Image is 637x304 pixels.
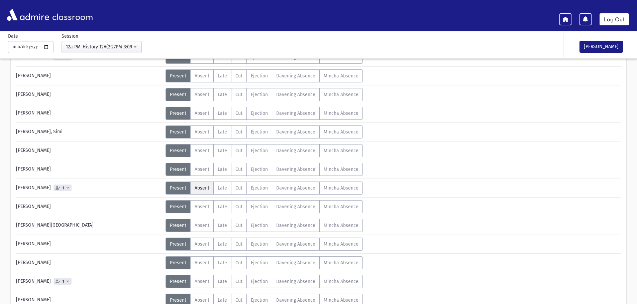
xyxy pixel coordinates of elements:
[218,73,227,79] span: Late
[166,69,363,82] div: AttTypes
[166,125,363,138] div: AttTypes
[235,204,242,210] span: Cut
[276,148,315,154] span: Davening Absence
[276,110,315,116] span: Davening Absence
[235,167,242,172] span: Cut
[218,241,227,247] span: Late
[235,297,242,303] span: Cut
[195,167,209,172] span: Absent
[324,73,358,79] span: Mincha Absence
[62,33,78,40] label: Session
[235,185,242,191] span: Cut
[195,204,209,210] span: Absent
[218,92,227,97] span: Late
[324,148,358,154] span: Mincha Absence
[170,167,186,172] span: Present
[195,185,209,191] span: Absent
[170,185,186,191] span: Present
[251,185,268,191] span: Ejection
[13,238,166,251] div: [PERSON_NAME]
[235,73,242,79] span: Cut
[166,275,363,288] div: AttTypes
[251,110,268,116] span: Ejection
[218,110,227,116] span: Late
[276,241,315,247] span: Davening Absence
[276,92,315,97] span: Davening Absence
[251,241,268,247] span: Ejection
[166,88,363,101] div: AttTypes
[51,6,93,24] span: classroom
[13,163,166,176] div: [PERSON_NAME]
[324,129,358,135] span: Mincha Absence
[251,279,268,284] span: Ejection
[13,69,166,82] div: [PERSON_NAME]
[66,43,132,50] div: 12a PM-History 12A(2:27PM-3:09PM)
[324,92,358,97] span: Mincha Absence
[195,148,209,154] span: Absent
[61,279,66,284] span: 1
[218,297,227,303] span: Late
[235,279,242,284] span: Cut
[235,92,242,97] span: Cut
[276,223,315,228] span: Davening Absence
[166,238,363,251] div: AttTypes
[170,223,186,228] span: Present
[276,129,315,135] span: Davening Absence
[170,73,186,79] span: Present
[195,223,209,228] span: Absent
[61,186,66,190] span: 1
[218,185,227,191] span: Late
[324,241,358,247] span: Mincha Absence
[251,204,268,210] span: Ejection
[166,200,363,213] div: AttTypes
[166,182,363,195] div: AttTypes
[251,260,268,266] span: Ejection
[13,256,166,269] div: [PERSON_NAME]
[235,223,242,228] span: Cut
[218,223,227,228] span: Late
[276,185,315,191] span: Davening Absence
[166,107,363,120] div: AttTypes
[276,167,315,172] span: Davening Absence
[166,256,363,269] div: AttTypes
[324,185,358,191] span: Mincha Absence
[13,107,166,120] div: [PERSON_NAME]
[276,260,315,266] span: Davening Absence
[251,167,268,172] span: Ejection
[195,241,209,247] span: Absent
[170,92,186,97] span: Present
[324,223,358,228] span: Mincha Absence
[8,33,18,40] label: Date
[276,204,315,210] span: Davening Absence
[195,279,209,284] span: Absent
[218,129,227,135] span: Late
[235,110,242,116] span: Cut
[324,204,358,210] span: Mincha Absence
[13,182,166,195] div: [PERSON_NAME]
[235,241,242,247] span: Cut
[251,297,268,303] span: Ejection
[195,73,209,79] span: Absent
[218,279,227,284] span: Late
[251,92,268,97] span: Ejection
[170,241,186,247] span: Present
[600,13,629,25] a: Log Out
[195,129,209,135] span: Absent
[13,125,166,138] div: [PERSON_NAME], Simi
[195,110,209,116] span: Absent
[218,260,227,266] span: Late
[5,7,51,22] img: AdmirePro
[251,129,268,135] span: Ejection
[13,200,166,213] div: [PERSON_NAME]
[235,129,242,135] span: Cut
[324,260,358,266] span: Mincha Absence
[218,167,227,172] span: Late
[251,148,268,154] span: Ejection
[235,260,242,266] span: Cut
[235,148,242,154] span: Cut
[170,110,186,116] span: Present
[170,204,186,210] span: Present
[13,219,166,232] div: [PERSON_NAME][GEOGRAPHIC_DATA]
[195,92,209,97] span: Absent
[324,167,358,172] span: Mincha Absence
